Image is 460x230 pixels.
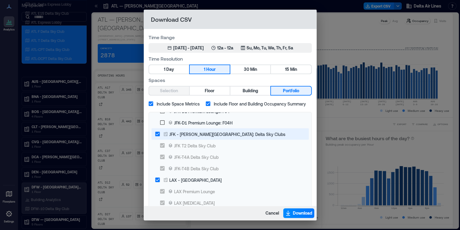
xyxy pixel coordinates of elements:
[149,43,312,53] button: [DATE] - [DATE]12a - 12aSu, Mo, Tu, We, Th, Fr, Sa
[244,66,249,73] span: 30
[190,87,230,95] button: Floor
[206,66,216,73] span: Hour
[169,177,222,183] div: LAX - [GEOGRAPHIC_DATA]
[283,87,299,95] span: Portfolio
[271,65,311,74] button: 15 Min
[214,101,306,107] span: Include Floor and Building Occupancy Summary
[230,87,270,95] button: Building
[243,87,258,95] span: Building
[290,66,297,73] span: Min
[217,45,233,51] p: 12a - 12a
[190,65,230,74] button: 1 Hour
[264,208,281,218] button: Cancel
[265,210,279,216] span: Cancel
[149,77,312,83] label: Spaces
[285,66,289,73] span: 15
[149,65,189,74] button: 1 Day
[271,87,311,95] button: Portfolio
[166,66,174,73] span: Day
[174,200,215,206] div: LAX [MEDICAL_DATA]
[164,66,165,73] span: 1
[174,188,215,194] div: LAX Premium Lounge
[174,142,216,149] div: JFK T2 Delta Sky Club
[169,131,285,137] div: JFK - [PERSON_NAME][GEOGRAPHIC_DATA]: Delta Sky Clubs
[247,45,293,51] p: Su, Mo, Tu, We, Th, Fr, Sa
[173,45,204,51] div: [DATE] - [DATE]
[174,154,219,160] div: JFK-T4A Delta Sky Club
[174,165,219,172] div: JFK-T4B Delta Sky Club
[205,87,214,95] span: Floor
[174,119,233,126] div: JFK-D1 Premium Lounge: F04H
[149,55,312,62] label: Time Resolution
[204,66,205,73] span: 1
[230,65,270,74] button: 30 Min
[250,66,257,73] span: Min
[149,34,312,41] label: Time Range
[144,10,317,29] h2: Download CSV
[157,101,200,107] span: Include Space Metrics
[293,210,312,216] span: Download
[283,208,314,218] button: Download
